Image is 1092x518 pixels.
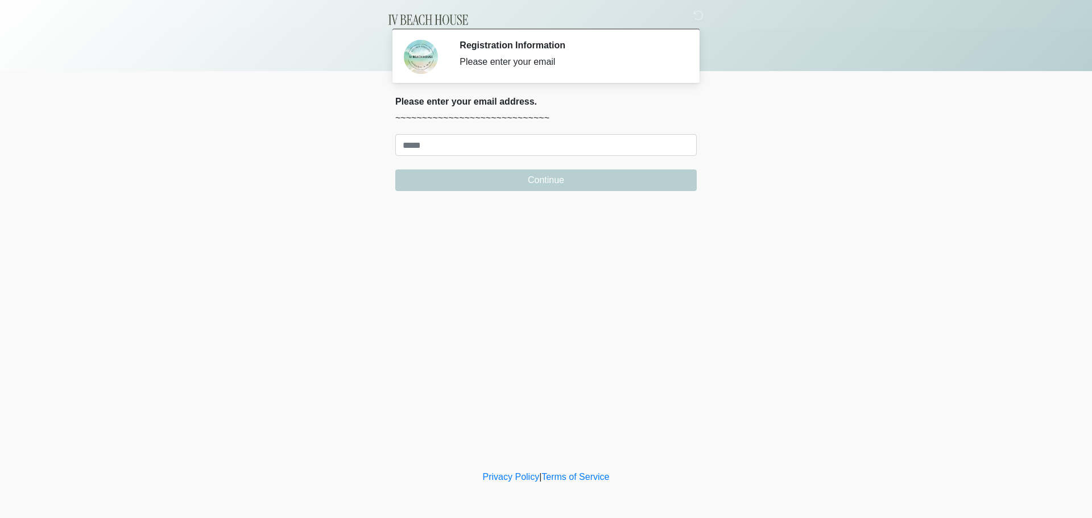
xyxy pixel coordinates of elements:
[460,55,680,69] div: Please enter your email
[460,40,680,51] h2: Registration Information
[384,9,473,31] img: IV Beach House Logo
[404,40,438,74] img: Agent Avatar
[395,96,697,107] h2: Please enter your email address.
[541,472,609,482] a: Terms of Service
[395,169,697,191] button: Continue
[483,472,540,482] a: Privacy Policy
[395,111,697,125] p: ~~~~~~~~~~~~~~~~~~~~~~~~~~~~~
[539,472,541,482] a: |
